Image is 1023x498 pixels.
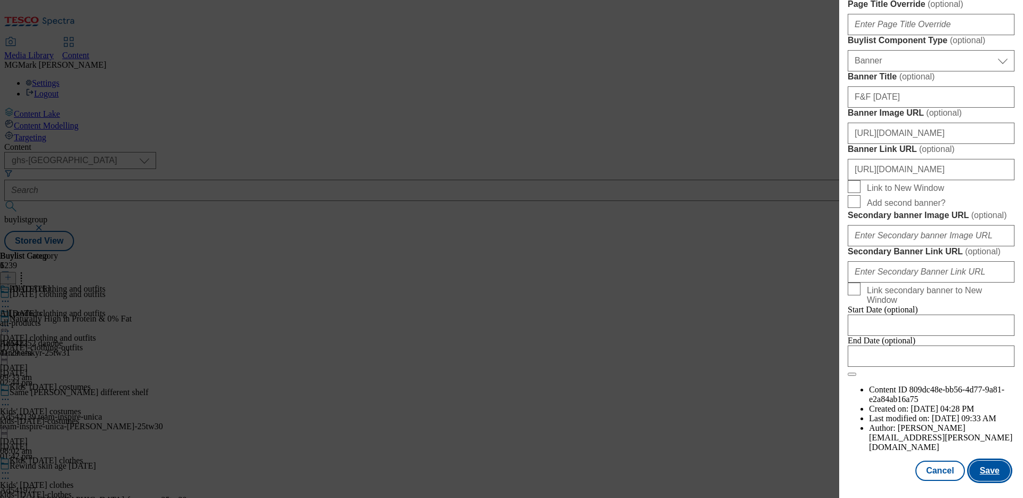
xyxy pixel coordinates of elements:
span: ( optional ) [950,36,986,45]
span: Start Date (optional) [848,305,918,314]
input: Enter Date [848,346,1014,367]
span: [PERSON_NAME][EMAIL_ADDRESS][PERSON_NAME][DOMAIN_NAME] [869,423,1012,452]
label: Banner Title [848,71,1014,82]
li: Author: [869,423,1014,452]
span: Add second banner? [867,198,946,208]
span: [DATE] 04:28 PM [911,404,974,413]
input: Enter Banner Link URL [848,159,1014,180]
li: Content ID [869,385,1014,404]
span: ( optional ) [926,108,962,117]
label: Secondary banner Image URL [848,210,1014,221]
span: ( optional ) [971,211,1007,220]
label: Banner Image URL [848,108,1014,118]
input: Enter Date [848,315,1014,336]
input: Enter Secondary banner Image URL [848,225,1014,246]
span: 809dc48e-bb56-4d77-9a81-e2a84ab16a75 [869,385,1004,404]
input: Enter Page Title Override [848,14,1014,35]
span: End Date (optional) [848,336,915,345]
li: Last modified on: [869,414,1014,423]
input: Enter Banner Title [848,86,1014,108]
span: ( optional ) [899,72,935,81]
label: Buylist Component Type [848,35,1014,46]
span: ( optional ) [919,144,955,154]
label: Banner Link URL [848,144,1014,155]
span: Link secondary banner to New Window [867,286,1010,305]
span: [DATE] 09:33 AM [932,414,996,423]
label: Secondary Banner Link URL [848,246,1014,257]
li: Created on: [869,404,1014,414]
input: Enter Secondary Banner Link URL [848,261,1014,283]
input: Enter Banner Image URL [848,123,1014,144]
button: Cancel [915,461,964,481]
span: ( optional ) [965,247,1001,256]
button: Save [969,461,1010,481]
span: Link to New Window [867,183,944,193]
